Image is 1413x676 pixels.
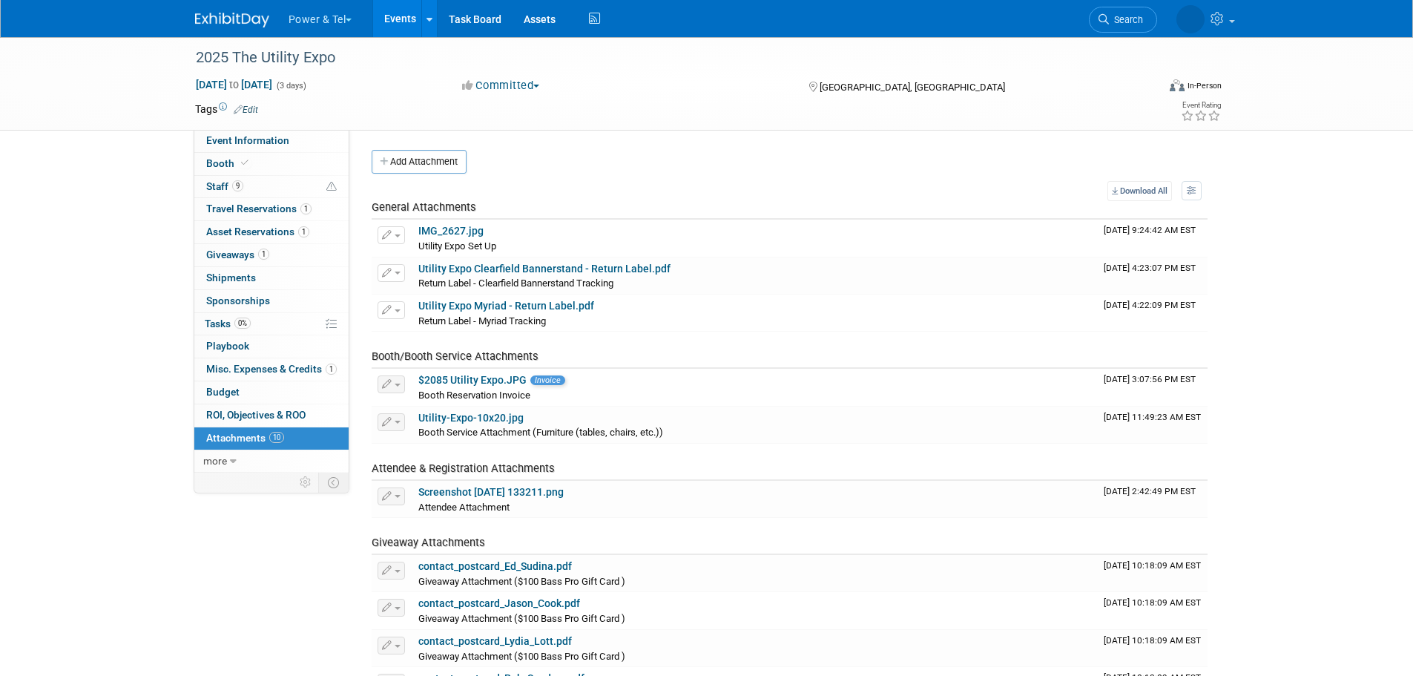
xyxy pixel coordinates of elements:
img: Format-Inperson.png [1170,79,1185,91]
a: Shipments [194,267,349,289]
i: Booth reservation complete [241,159,248,167]
span: Playbook [206,340,249,352]
span: [DATE] [DATE] [195,78,273,91]
span: Return Label - Myriad Tracking [418,315,546,326]
a: Utility-Expo-10x20.jpg [418,412,524,424]
a: Playbook [194,335,349,358]
a: contact_postcard_Jason_Cook.pdf [418,597,580,609]
a: Sponsorships [194,290,349,312]
span: Booth Reservation Invoice [418,390,530,401]
td: Upload Timestamp [1098,630,1208,667]
div: 2025 The Utility Expo [191,45,1135,71]
td: Upload Timestamp [1098,220,1208,257]
span: Upload Timestamp [1104,597,1201,608]
div: Event Rating [1181,102,1221,109]
span: General Attachments [372,200,476,214]
td: Upload Timestamp [1098,481,1208,518]
a: contact_postcard_Ed_Sudina.pdf [418,560,572,572]
span: 1 [298,226,309,237]
span: Sponsorships [206,295,270,306]
span: Asset Reservations [206,226,309,237]
a: contact_postcard_Lydia_Lott.pdf [418,635,572,647]
a: more [194,450,349,473]
span: Upload Timestamp [1104,225,1196,235]
td: Personalize Event Tab Strip [293,473,319,492]
a: Utility Expo Myriad - Return Label.pdf [418,300,594,312]
a: Event Information [194,130,349,152]
span: Booth Service Attachment (Furniture (tables, chairs, etc.)) [418,427,663,438]
span: to [227,79,241,91]
td: Upload Timestamp [1098,592,1208,629]
a: Travel Reservations1 [194,198,349,220]
span: Attachments [206,432,284,444]
span: Return Label - Clearfield Bannerstand Tracking [418,278,613,289]
a: Download All [1107,181,1172,201]
span: Booth/Booth Service Attachments [372,350,538,363]
td: Upload Timestamp [1098,407,1208,444]
span: 1 [258,249,269,260]
span: 1 [326,364,337,375]
a: Utility Expo Clearfield Bannerstand - Return Label.pdf [418,263,671,275]
span: Upload Timestamp [1104,374,1196,384]
a: Search [1089,7,1157,33]
span: Tasks [205,318,251,329]
span: (3 days) [275,81,306,91]
span: Shipments [206,272,256,283]
span: Upload Timestamp [1104,635,1201,646]
td: Upload Timestamp [1098,369,1208,406]
span: Budget [206,386,240,398]
span: Staff [206,180,243,192]
button: Committed [457,78,545,93]
span: Upload Timestamp [1104,263,1196,273]
a: Tasks0% [194,313,349,335]
a: Booth [194,153,349,175]
span: more [203,455,227,467]
span: 1 [300,203,312,214]
td: Upload Timestamp [1098,257,1208,295]
button: Add Attachment [372,150,467,174]
span: 9 [232,180,243,191]
a: ROI, Objectives & ROO [194,404,349,427]
span: Giveaway Attachment ($100 Bass Pro Gift Card ) [418,651,625,662]
span: Attendee Attachment [418,502,510,513]
span: Invoice [530,375,565,385]
img: ExhibitDay [195,13,269,27]
span: Giveaway Attachment ($100 Bass Pro Gift Card ) [418,613,625,624]
a: IMG_2627.jpg [418,225,484,237]
span: Event Information [206,134,289,146]
span: Upload Timestamp [1104,412,1201,422]
span: Travel Reservations [206,203,312,214]
a: $2085 Utility Expo.JPG [418,374,527,386]
span: ROI, Objectives & ROO [206,409,306,421]
span: Upload Timestamp [1104,560,1201,571]
span: Search [1109,14,1143,25]
span: Potential Scheduling Conflict -- at least one attendee is tagged in another overlapping event. [326,180,337,194]
a: Staff9 [194,176,349,198]
a: Misc. Expenses & Credits1 [194,358,349,381]
span: Attendee & Registration Attachments [372,462,555,475]
span: Upload Timestamp [1104,300,1196,310]
span: 10 [269,432,284,443]
img: Melissa Seibring [1176,5,1205,33]
td: Upload Timestamp [1098,555,1208,592]
span: [GEOGRAPHIC_DATA], [GEOGRAPHIC_DATA] [820,82,1005,93]
td: Tags [195,102,258,117]
div: In-Person [1187,80,1222,91]
span: Giveaway Attachment ($100 Bass Pro Gift Card ) [418,576,625,587]
a: Budget [194,381,349,404]
td: Toggle Event Tabs [318,473,349,492]
a: Asset Reservations1 [194,221,349,243]
span: Giveaways [206,249,269,260]
span: Misc. Expenses & Credits [206,363,337,375]
span: Utility Expo Set Up [418,240,496,252]
a: Edit [234,105,258,115]
div: Event Format [1070,77,1222,99]
td: Upload Timestamp [1098,295,1208,332]
span: Booth [206,157,251,169]
a: Giveaways1 [194,244,349,266]
a: Screenshot [DATE] 133211.png [418,486,564,498]
span: Giveaway Attachments [372,536,485,549]
span: Upload Timestamp [1104,486,1196,496]
span: 0% [234,318,251,329]
a: Attachments10 [194,427,349,450]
